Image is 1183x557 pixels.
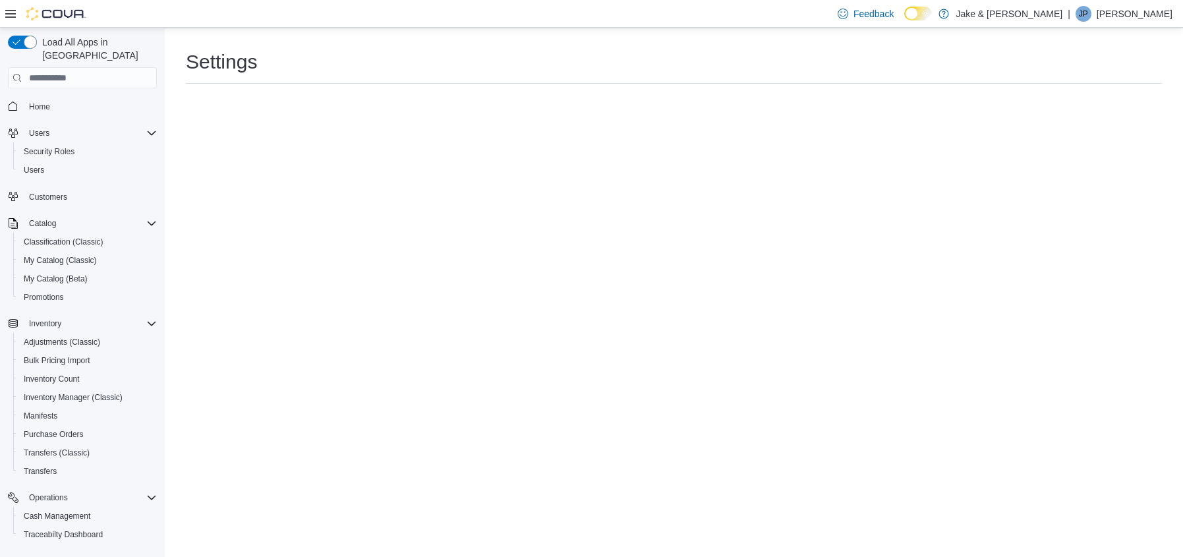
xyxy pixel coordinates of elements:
[24,316,157,332] span: Inventory
[18,463,62,479] a: Transfers
[13,333,162,351] button: Adjustments (Classic)
[18,162,157,178] span: Users
[29,192,67,202] span: Customers
[904,20,905,21] span: Dark Mode
[1097,6,1172,22] p: [PERSON_NAME]
[3,214,162,233] button: Catalog
[13,388,162,407] button: Inventory Manager (Classic)
[832,1,899,27] a: Feedback
[18,408,63,424] a: Manifests
[18,252,102,268] a: My Catalog (Classic)
[3,187,162,206] button: Customers
[18,289,157,305] span: Promotions
[18,463,157,479] span: Transfers
[13,462,162,481] button: Transfers
[13,525,162,544] button: Traceabilty Dashboard
[37,36,157,62] span: Load All Apps in [GEOGRAPHIC_DATA]
[18,271,157,287] span: My Catalog (Beta)
[18,252,157,268] span: My Catalog (Classic)
[24,490,157,506] span: Operations
[13,407,162,425] button: Manifests
[13,142,162,161] button: Security Roles
[24,429,84,440] span: Purchase Orders
[18,234,157,250] span: Classification (Classic)
[24,490,73,506] button: Operations
[18,371,85,387] a: Inventory Count
[24,165,44,175] span: Users
[18,289,69,305] a: Promotions
[24,98,157,114] span: Home
[18,234,109,250] a: Classification (Classic)
[29,102,50,112] span: Home
[24,316,67,332] button: Inventory
[24,374,80,384] span: Inventory Count
[18,390,157,405] span: Inventory Manager (Classic)
[24,529,103,540] span: Traceabilty Dashboard
[18,527,108,542] a: Traceabilty Dashboard
[3,488,162,507] button: Operations
[13,370,162,388] button: Inventory Count
[18,353,96,368] a: Bulk Pricing Import
[18,371,157,387] span: Inventory Count
[18,144,80,160] a: Security Roles
[18,144,157,160] span: Security Roles
[956,6,1062,22] p: Jake & [PERSON_NAME]
[24,216,61,231] button: Catalog
[29,318,61,329] span: Inventory
[29,128,49,138] span: Users
[24,255,97,266] span: My Catalog (Classic)
[24,146,74,157] span: Security Roles
[24,392,123,403] span: Inventory Manager (Classic)
[18,408,157,424] span: Manifests
[24,448,90,458] span: Transfers (Classic)
[18,445,157,461] span: Transfers (Classic)
[24,237,103,247] span: Classification (Classic)
[853,7,894,20] span: Feedback
[13,288,162,307] button: Promotions
[18,527,157,542] span: Traceabilty Dashboard
[13,233,162,251] button: Classification (Classic)
[24,125,55,141] button: Users
[18,445,95,461] a: Transfers (Classic)
[24,189,157,205] span: Customers
[13,425,162,444] button: Purchase Orders
[24,125,157,141] span: Users
[13,251,162,270] button: My Catalog (Classic)
[13,351,162,370] button: Bulk Pricing Import
[1068,6,1070,22] p: |
[18,334,105,350] a: Adjustments (Classic)
[1079,6,1088,22] span: JP
[904,7,932,20] input: Dark Mode
[3,96,162,115] button: Home
[13,507,162,525] button: Cash Management
[24,274,88,284] span: My Catalog (Beta)
[24,511,90,521] span: Cash Management
[18,426,157,442] span: Purchase Orders
[24,216,157,231] span: Catalog
[24,99,55,115] a: Home
[24,189,72,205] a: Customers
[26,7,86,20] img: Cova
[3,314,162,333] button: Inventory
[24,355,90,366] span: Bulk Pricing Import
[18,508,157,524] span: Cash Management
[13,161,162,179] button: Users
[18,508,96,524] a: Cash Management
[24,411,57,421] span: Manifests
[18,162,49,178] a: Users
[24,292,64,303] span: Promotions
[13,444,162,462] button: Transfers (Classic)
[13,270,162,288] button: My Catalog (Beta)
[24,337,100,347] span: Adjustments (Classic)
[18,426,89,442] a: Purchase Orders
[18,353,157,368] span: Bulk Pricing Import
[1076,6,1091,22] div: Jake Porter
[18,271,93,287] a: My Catalog (Beta)
[18,334,157,350] span: Adjustments (Classic)
[3,124,162,142] button: Users
[29,492,68,503] span: Operations
[18,390,128,405] a: Inventory Manager (Classic)
[24,466,57,477] span: Transfers
[29,218,56,229] span: Catalog
[186,49,257,75] h1: Settings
